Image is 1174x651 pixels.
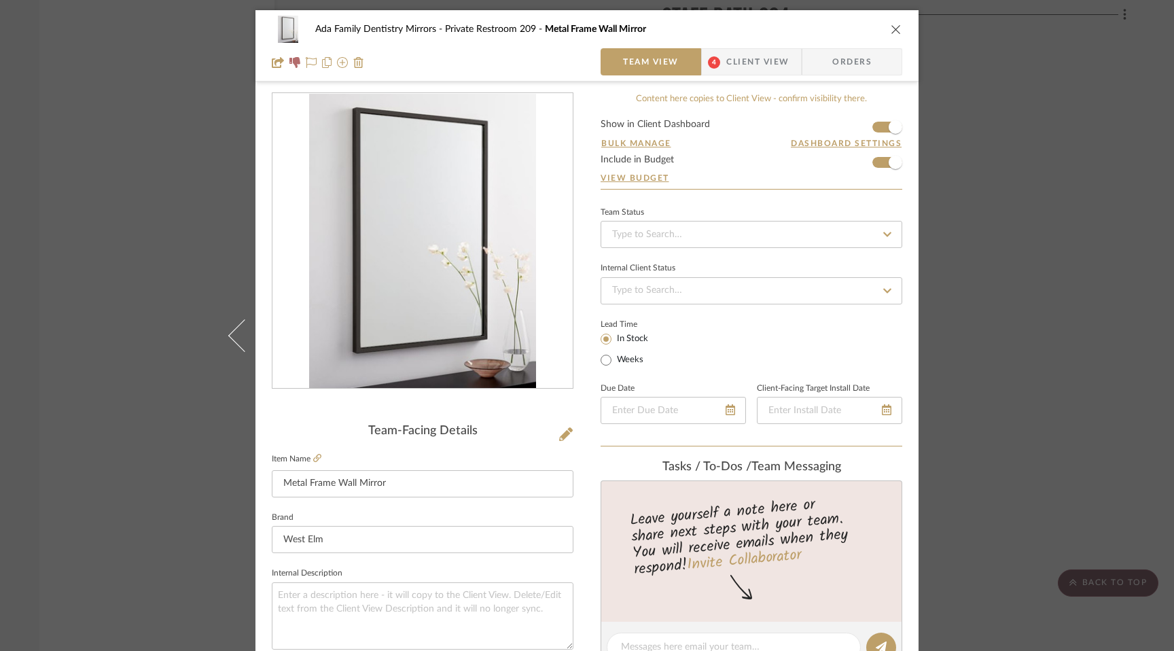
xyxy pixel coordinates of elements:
[614,333,648,345] label: In Stock
[601,397,746,424] input: Enter Due Date
[601,92,902,106] div: Content here copies to Client View - confirm visibility there.
[601,277,902,304] input: Type to Search…
[272,94,573,389] div: 0
[601,385,635,392] label: Due Date
[757,385,870,392] label: Client-Facing Target Install Date
[817,48,887,75] span: Orders
[601,173,902,183] a: View Budget
[599,490,904,581] div: Leave yourself a note here or share next steps with your team. You will receive emails when they ...
[601,460,902,475] div: team Messaging
[309,94,536,389] img: 5c2c6112-d2d8-4e3b-84e3-5d5c3c38f4ea_436x436.jpg
[890,23,902,35] button: close
[623,48,679,75] span: Team View
[662,461,751,473] span: Tasks / To-Dos /
[272,470,573,497] input: Enter Item Name
[353,57,364,68] img: Remove from project
[272,514,293,521] label: Brand
[601,265,675,272] div: Internal Client Status
[686,544,802,578] a: Invite Collaborator
[272,453,321,465] label: Item Name
[708,56,720,69] span: 4
[272,526,573,553] input: Enter Brand
[601,318,671,330] label: Lead Time
[601,209,644,216] div: Team Status
[726,48,789,75] span: Client View
[601,221,902,248] input: Type to Search…
[272,16,304,43] img: 5c2c6112-d2d8-4e3b-84e3-5d5c3c38f4ea_48x40.jpg
[445,24,545,34] span: Private Restroom 209
[601,330,671,368] mat-radio-group: Select item type
[545,24,646,34] span: Metal Frame Wall Mirror
[272,424,573,439] div: Team-Facing Details
[790,137,902,149] button: Dashboard Settings
[614,354,643,366] label: Weeks
[315,24,445,34] span: Ada Family Dentistry Mirrors
[272,570,342,577] label: Internal Description
[601,137,672,149] button: Bulk Manage
[757,397,902,424] input: Enter Install Date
